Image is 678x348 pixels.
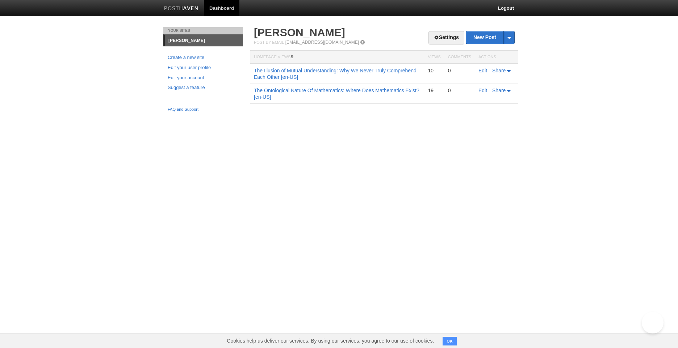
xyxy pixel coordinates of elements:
li: Your Sites [163,27,243,34]
a: Create a new site [168,54,239,61]
th: Actions [475,51,518,64]
th: Views [424,51,444,64]
a: [PERSON_NAME] [254,26,345,38]
a: The Ontological Nature Of Mathematics: Where Does Mathematics Exist? [en-US] [254,88,419,100]
div: 10 [428,67,440,74]
span: Post by Email [254,40,284,44]
a: FAQ and Support [168,106,239,113]
a: Settings [428,31,464,44]
span: Cookies help us deliver our services. By using our services, you agree to our use of cookies. [219,334,441,348]
a: New Post [466,31,514,44]
a: Edit [478,88,487,93]
span: Share [492,88,506,93]
iframe: Help Scout Beacon - Open [642,312,664,334]
a: Edit your account [168,74,239,82]
span: Share [492,68,506,73]
th: Homepage Views [250,51,424,64]
a: Suggest a feature [168,84,239,92]
a: Edit your user profile [168,64,239,72]
th: Comments [444,51,475,64]
a: Edit [478,68,487,73]
button: OK [443,337,457,345]
div: 0 [448,87,471,94]
div: 0 [448,67,471,74]
img: Posthaven-bar [164,6,198,12]
a: [EMAIL_ADDRESS][DOMAIN_NAME] [285,40,359,45]
span: 9 [291,54,293,59]
a: [PERSON_NAME] [165,35,243,46]
a: The Illusion of Mutual Understanding: Why We Never Truly Comprehend Each Other [en-US] [254,68,417,80]
div: 19 [428,87,440,94]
